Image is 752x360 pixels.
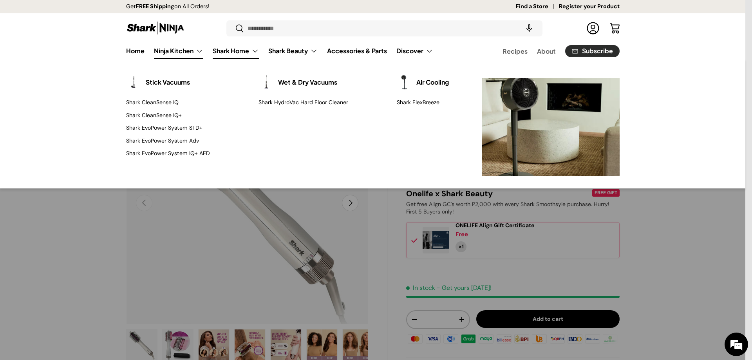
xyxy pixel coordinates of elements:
[327,43,387,58] a: Accessories & Parts
[208,43,264,59] summary: Shark Home
[126,43,433,59] nav: Primary
[126,20,185,36] img: Shark Ninja Philippines
[582,48,613,54] span: Subscribe
[565,45,620,57] a: Subscribe
[392,43,438,59] summary: Discover
[41,44,132,54] div: Chat with us now
[4,214,149,241] textarea: Type your message and hit 'Enter'
[559,2,620,11] a: Register your Product
[128,4,147,23] div: Minimize live chat window
[516,2,559,11] a: Find a Store
[503,43,528,59] a: Recipes
[136,3,174,10] strong: FREE Shipping
[126,43,145,58] a: Home
[484,43,620,59] nav: Secondary
[126,2,210,11] p: Get on All Orders!
[537,43,556,59] a: About
[264,43,322,59] summary: Shark Beauty
[45,99,108,178] span: We're online!
[149,43,208,59] summary: Ninja Kitchen
[517,20,542,37] speech-search-button: Search by voice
